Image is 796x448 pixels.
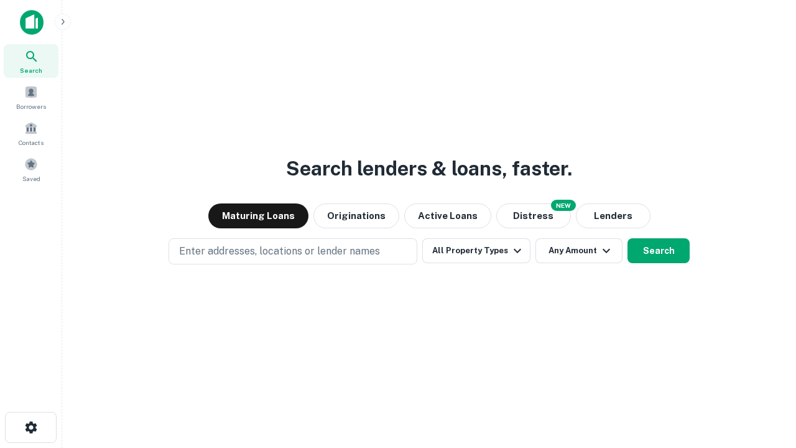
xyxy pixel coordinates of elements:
[4,116,58,150] a: Contacts
[4,44,58,78] a: Search
[422,238,530,263] button: All Property Types
[734,348,796,408] iframe: Chat Widget
[16,101,46,111] span: Borrowers
[4,80,58,114] a: Borrowers
[576,203,650,228] button: Lenders
[313,203,399,228] button: Originations
[20,10,44,35] img: capitalize-icon.png
[4,152,58,186] a: Saved
[208,203,308,228] button: Maturing Loans
[496,203,571,228] button: Search distressed loans with lien and other non-mortgage details.
[404,203,491,228] button: Active Loans
[627,238,690,263] button: Search
[20,65,42,75] span: Search
[179,244,380,259] p: Enter addresses, locations or lender names
[286,154,572,184] h3: Search lenders & loans, faster.
[551,200,576,211] div: NEW
[535,238,622,263] button: Any Amount
[22,174,40,184] span: Saved
[19,138,44,147] span: Contacts
[169,238,417,264] button: Enter addresses, locations or lender names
